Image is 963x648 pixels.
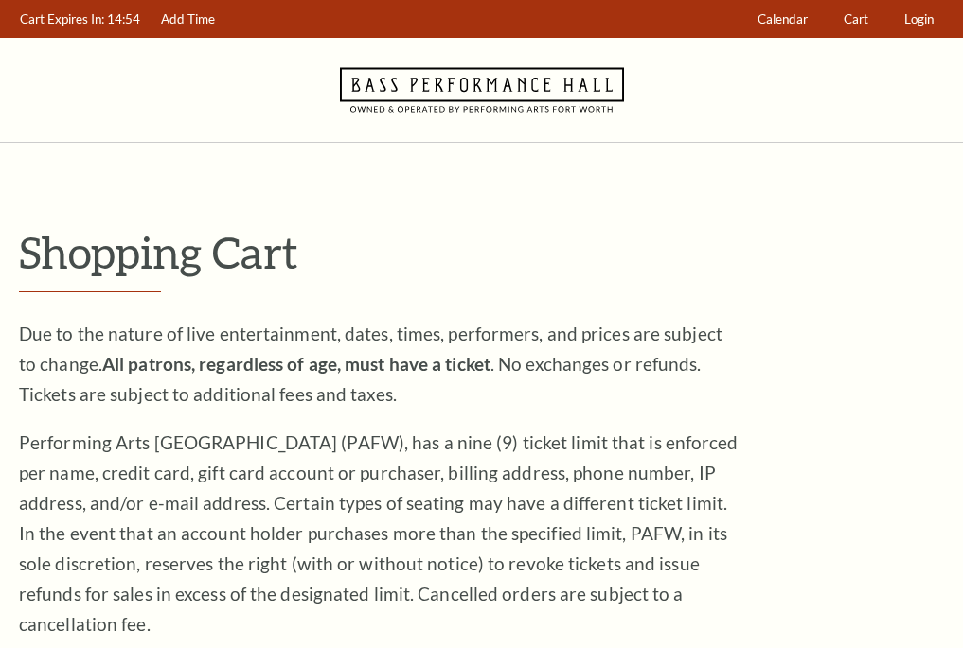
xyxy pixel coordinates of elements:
[19,228,944,276] p: Shopping Cart
[152,1,224,38] a: Add Time
[19,428,739,639] p: Performing Arts [GEOGRAPHIC_DATA] (PAFW), has a nine (9) ticket limit that is enforced per name, ...
[102,353,490,375] strong: All patrons, regardless of age, must have a ticket
[20,11,104,26] span: Cart Expires In:
[904,11,934,26] span: Login
[835,1,878,38] a: Cart
[758,11,808,26] span: Calendar
[896,1,943,38] a: Login
[749,1,817,38] a: Calendar
[844,11,868,26] span: Cart
[19,323,722,405] span: Due to the nature of live entertainment, dates, times, performers, and prices are subject to chan...
[107,11,140,26] span: 14:54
